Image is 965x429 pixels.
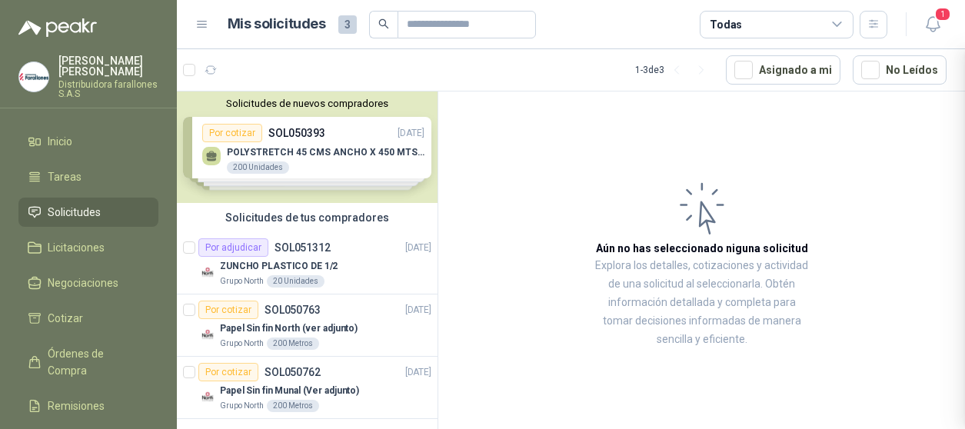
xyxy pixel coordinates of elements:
span: Inicio [48,133,72,150]
span: Negociaciones [48,274,118,291]
img: Logo peakr [18,18,97,37]
a: Licitaciones [18,233,158,262]
span: Órdenes de Compra [48,345,144,379]
span: 3 [338,15,357,34]
a: Tareas [18,162,158,191]
span: Solicitudes [48,204,101,221]
a: Solicitudes [18,198,158,227]
a: Órdenes de Compra [18,339,158,385]
a: Negociaciones [18,268,158,298]
h1: Mis solicitudes [228,13,326,35]
p: [PERSON_NAME] [PERSON_NAME] [58,55,158,77]
a: Remisiones [18,391,158,421]
span: Cotizar [48,310,83,327]
button: 1 [919,11,947,38]
a: Inicio [18,127,158,156]
div: Todas [710,16,742,33]
a: Cotizar [18,304,158,333]
span: Licitaciones [48,239,105,256]
span: 1 [934,7,951,22]
p: Distribuidora farallones S.A.S [58,80,158,98]
span: search [378,18,389,29]
img: Company Logo [19,62,48,91]
span: Remisiones [48,397,105,414]
span: Tareas [48,168,82,185]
